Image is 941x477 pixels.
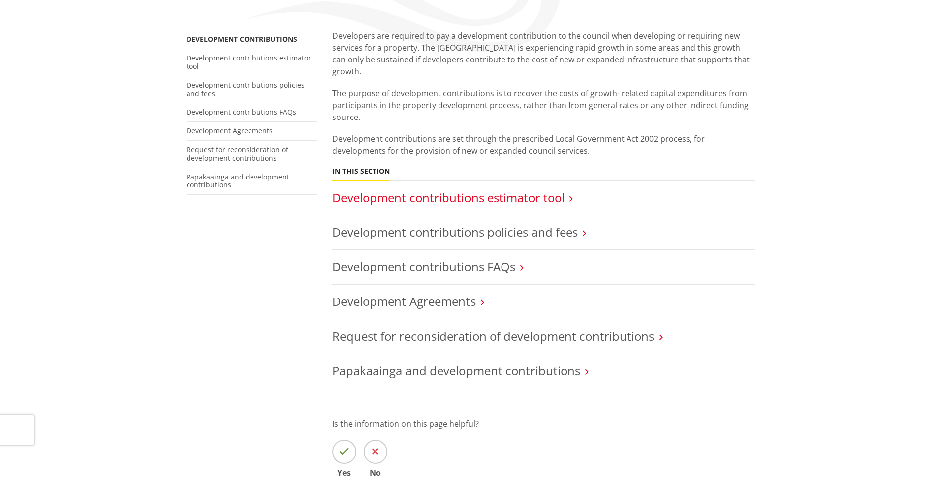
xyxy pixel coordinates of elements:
a: Request for reconsideration of development contributions [187,145,288,163]
p: Developers are required to pay a development contribution to the council when developing or requi... [332,30,755,77]
a: Development contributions FAQs [187,107,296,117]
a: Development Agreements [187,126,273,135]
a: Development contributions policies and fees [187,80,305,98]
a: Development contributions FAQs [332,258,515,275]
span: Yes [332,469,356,477]
a: Papakaainga and development contributions [332,362,580,379]
a: Development Agreements [332,293,476,309]
span: No [364,469,387,477]
p: The purpose of development contributions is to recover the costs of growth- related capital expen... [332,87,755,123]
a: Development contributions estimator tool [332,189,565,206]
a: Request for reconsideration of development contributions [332,328,654,344]
a: Development contributions estimator tool [187,53,311,71]
a: Papakaainga and development contributions [187,172,289,190]
h5: In this section [332,167,390,176]
a: Development contributions [187,34,297,44]
p: Development contributions are set through the prescribed Local Government Act 2002 process, for d... [332,133,755,157]
p: Is the information on this page helpful? [332,418,755,430]
iframe: Messenger Launcher [895,435,931,471]
a: Development contributions policies and fees [332,224,578,240]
